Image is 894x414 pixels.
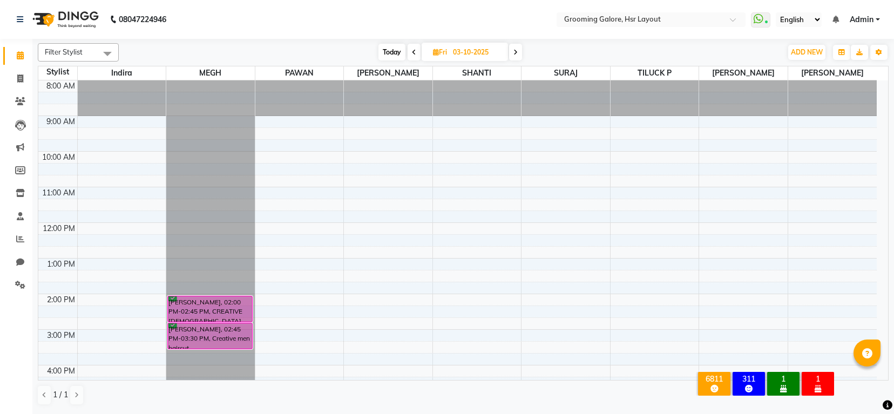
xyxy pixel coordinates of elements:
[611,66,699,80] span: TILUCK P
[45,365,77,377] div: 4:00 PM
[344,66,432,80] span: [PERSON_NAME]
[255,66,344,80] span: PAWAN
[168,323,252,349] div: [PERSON_NAME], 02:45 PM-03:30 PM, Creative men haircut
[40,223,77,234] div: 12:00 PM
[769,374,797,384] div: 1
[45,294,77,306] div: 2:00 PM
[45,259,77,270] div: 1:00 PM
[38,66,77,78] div: Stylist
[699,66,788,80] span: [PERSON_NAME]
[788,66,877,80] span: [PERSON_NAME]
[735,374,763,384] div: 311
[119,4,166,35] b: 08047224946
[28,4,101,35] img: logo
[53,389,68,401] span: 1 / 1
[166,66,255,80] span: MEGH
[45,47,83,56] span: Filter Stylist
[804,374,832,384] div: 1
[78,66,166,80] span: Indira
[168,296,252,322] div: [PERSON_NAME], 02:00 PM-02:45 PM, CREATIVE [DEMOGRAPHIC_DATA] HAIRCUT
[378,44,405,60] span: Today
[40,152,77,163] div: 10:00 AM
[791,48,823,56] span: ADD NEW
[450,44,504,60] input: 2025-10-03
[849,371,883,403] iframe: chat widget
[788,45,825,60] button: ADD NEW
[40,187,77,199] div: 11:00 AM
[44,116,77,127] div: 9:00 AM
[44,80,77,92] div: 8:00 AM
[521,66,610,80] span: SURAJ
[850,14,873,25] span: Admin
[45,330,77,341] div: 3:00 PM
[433,66,521,80] span: SHANTI
[700,374,728,384] div: 6811
[430,48,450,56] span: Fri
